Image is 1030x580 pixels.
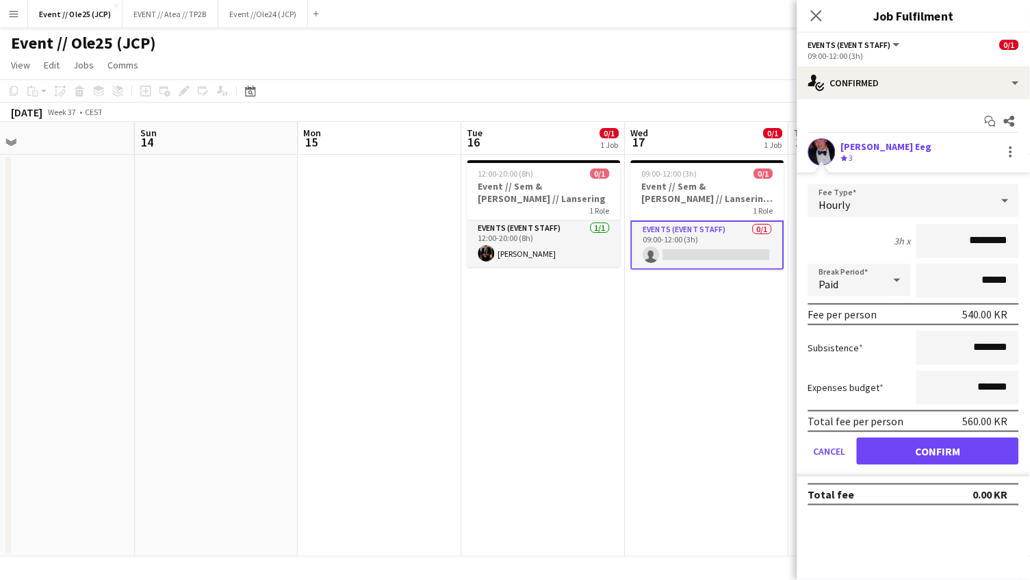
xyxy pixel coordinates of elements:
[478,168,534,179] span: 12:00-20:00 (8h)
[642,168,697,179] span: 09:00-12:00 (3h)
[754,205,773,216] span: 1 Role
[218,1,308,27] button: Event //Ole24 (JCP)
[963,414,1008,428] div: 560.00 KR
[600,128,619,138] span: 0/1
[797,7,1030,25] h3: Job Fulfilment
[808,342,864,354] label: Subsistence
[793,134,812,150] span: 18
[467,127,483,139] span: Tue
[808,307,877,321] div: Fee per person
[631,180,784,205] h3: Event // Sem & [PERSON_NAME] // Lansering // Tilbakelevering
[849,153,853,163] span: 3
[123,1,218,27] button: EVENT // Atea // TP2B
[808,40,902,50] button: Events (Event Staff)
[631,127,649,139] span: Wed
[631,220,784,270] app-card-role: Events (Event Staff)0/109:00-12:00 (3h)
[808,488,855,501] div: Total fee
[11,59,30,71] span: View
[764,140,782,150] div: 1 Job
[819,198,851,212] span: Hourly
[629,134,649,150] span: 17
[28,1,123,27] button: Event // Ole25 (JCP)
[107,59,138,71] span: Comms
[973,488,1008,501] div: 0.00 KR
[808,414,904,428] div: Total fee per person
[601,140,619,150] div: 1 Job
[467,220,621,267] app-card-role: Events (Event Staff)1/112:00-20:00 (8h)[PERSON_NAME]
[797,66,1030,99] div: Confirmed
[591,168,610,179] span: 0/1
[68,56,99,74] a: Jobs
[302,134,322,150] span: 15
[38,56,65,74] a: Edit
[841,140,932,153] div: [PERSON_NAME] Eeg
[85,107,103,117] div: CEST
[808,51,1019,61] div: 09:00-12:00 (3h)
[754,168,773,179] span: 0/1
[11,33,156,53] h1: Event // Ole25 (JCP)
[631,160,784,270] app-job-card: 09:00-12:00 (3h)0/1Event // Sem & [PERSON_NAME] // Lansering // Tilbakelevering1 RoleEvents (Even...
[44,59,60,71] span: Edit
[5,56,36,74] a: View
[808,40,891,50] span: Events (Event Staff)
[45,107,79,117] span: Week 37
[819,277,839,291] span: Paid
[304,127,322,139] span: Mon
[857,438,1019,465] button: Confirm
[73,59,94,71] span: Jobs
[894,235,911,247] div: 3h x
[808,438,851,465] button: Cancel
[11,105,42,119] div: [DATE]
[140,127,157,139] span: Sun
[808,381,884,394] label: Expenses budget
[467,160,621,267] app-job-card: 12:00-20:00 (8h)0/1Event // Sem & [PERSON_NAME] // Lansering1 RoleEvents (Event Staff)1/112:00-20...
[590,205,610,216] span: 1 Role
[467,180,621,205] h3: Event // Sem & [PERSON_NAME] // Lansering
[1000,40,1019,50] span: 0/1
[465,134,483,150] span: 16
[795,127,812,139] span: Thu
[764,128,783,138] span: 0/1
[138,134,157,150] span: 14
[102,56,144,74] a: Comms
[963,307,1008,321] div: 540.00 KR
